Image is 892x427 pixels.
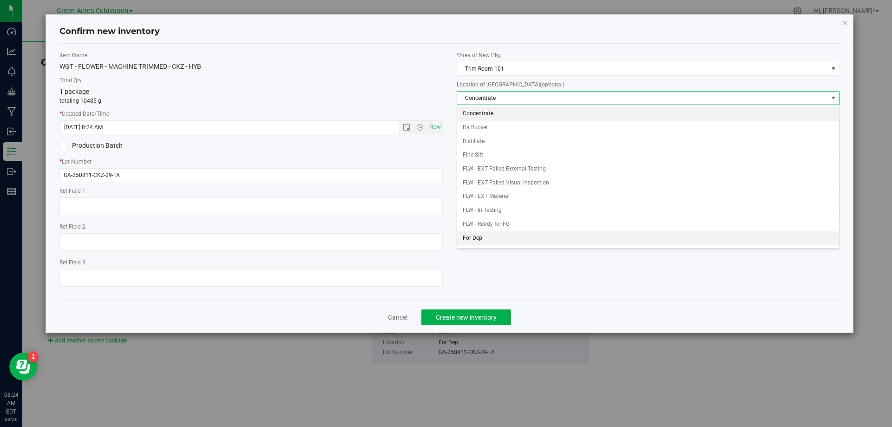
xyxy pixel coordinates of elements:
li: Fine Sift [457,148,840,162]
span: Set Current date [427,120,443,134]
div: WGT - FLOWER - MACHINE TRIMMED - CKZ - HYB [59,62,443,72]
iframe: Resource center unread badge [27,351,39,362]
li: Da Bucket [457,121,840,135]
label: Item Name [59,51,443,59]
li: FLW - EXT Failed Visual Inspection [457,176,840,190]
span: 1 package [59,88,89,95]
a: Cancel [388,313,407,322]
li: Distillate [457,135,840,149]
span: (optional) [540,81,564,88]
iframe: Resource center [9,353,37,381]
label: Production Batch [59,141,244,151]
label: Ref Field 1 [59,187,443,195]
li: FLW - EXT Failed External Testing [457,162,840,176]
li: For Dep [457,231,840,245]
li: FLW - EXT Material [457,190,840,204]
span: Open the time view [412,124,428,131]
label: Ref Field 3 [59,258,443,267]
label: Total Qty [59,76,443,85]
label: Lot Number [59,158,443,166]
span: Open the date view [399,124,414,131]
label: Created Date/Time [59,110,443,118]
li: FLW - Ready for FG [457,217,840,231]
button: Create new inventory [421,309,511,325]
label: Area of New Pkg [457,51,840,59]
li: Concentrate [457,107,840,121]
span: Create new inventory [436,314,497,321]
li: For Fine Sift [457,245,840,259]
label: Ref Field 2 [59,223,443,231]
label: Location of [GEOGRAPHIC_DATA] [457,80,840,89]
li: FLW - In Testing [457,204,840,217]
p: totaling 10485 g [59,97,443,105]
span: select [827,92,839,105]
span: Trim Room 101 [457,62,828,75]
h4: Confirm new inventory [59,26,160,38]
span: Concentrate [457,92,828,105]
